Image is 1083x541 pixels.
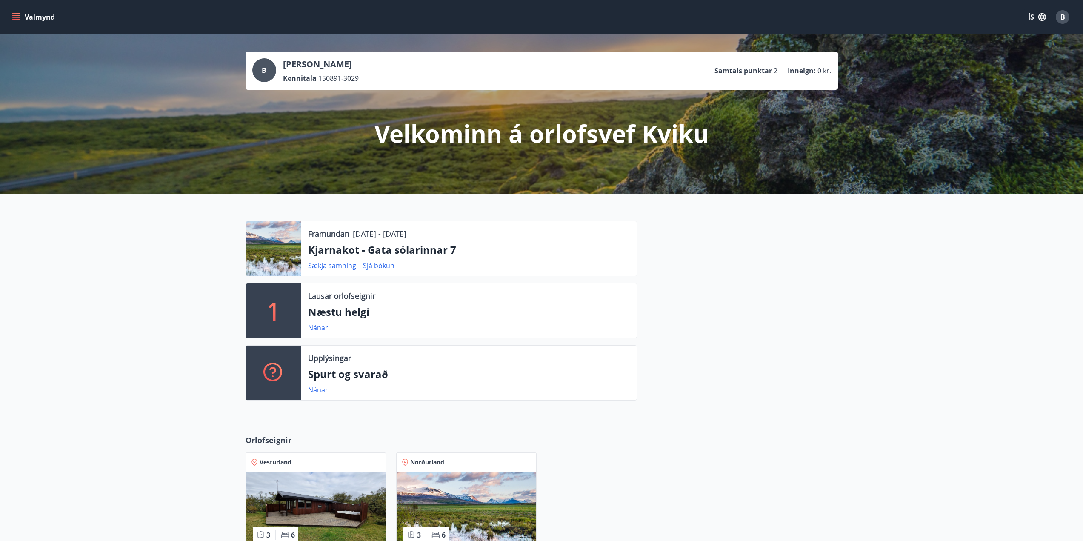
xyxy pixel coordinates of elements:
[442,530,446,540] span: 6
[308,290,375,301] p: Lausar orlofseignir
[267,295,280,327] p: 1
[266,530,270,540] span: 3
[283,74,317,83] p: Kennitala
[714,66,772,75] p: Samtals punktar
[291,530,295,540] span: 6
[308,367,630,381] p: Spurt og svarað
[10,9,58,25] button: menu
[1023,9,1051,25] button: ÍS
[308,228,349,239] p: Framundan
[308,352,351,364] p: Upplýsingar
[774,66,777,75] span: 2
[283,58,359,70] p: [PERSON_NAME]
[410,458,444,467] span: Norðurland
[260,458,291,467] span: Vesturland
[363,261,394,270] a: Sjá bókun
[817,66,831,75] span: 0 kr.
[308,305,630,319] p: Næstu helgi
[417,530,421,540] span: 3
[374,117,709,149] p: Velkominn á orlofsvef Kviku
[353,228,406,239] p: [DATE] - [DATE]
[1052,7,1073,27] button: B
[308,385,328,395] a: Nánar
[788,66,816,75] p: Inneign :
[246,435,291,446] span: Orlofseignir
[308,323,328,332] a: Nánar
[318,74,359,83] span: 150891-3029
[1060,12,1065,22] span: B
[262,66,266,75] span: B
[308,261,356,270] a: Sækja samning
[308,243,630,257] p: Kjarnakot - Gata sólarinnar 7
